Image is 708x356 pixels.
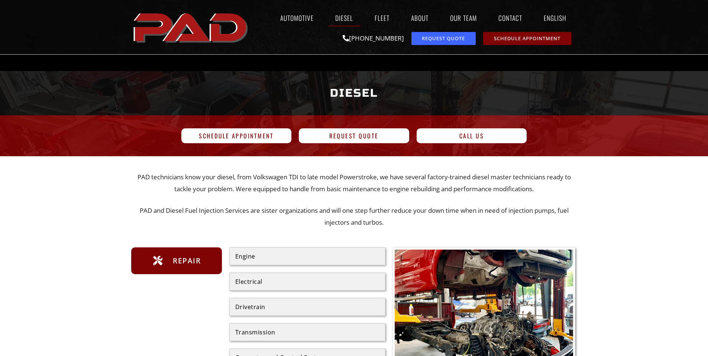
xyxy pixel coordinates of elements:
a: request a service or repair quote [411,32,476,45]
a: pro automotive and diesel home page [131,7,252,47]
div: Engine [235,253,379,259]
span: Repair [171,255,201,267]
a: Schedule Appointment [181,128,292,143]
div: Transmission [235,329,379,335]
a: Call Us [417,128,527,143]
a: Automotive [273,9,321,26]
span: Schedule Appointment [494,36,560,41]
span: Schedule Appointment [199,133,274,139]
img: The image shows the word "PAD" in bold, red, uppercase letters with a slight shadow effect. [131,7,252,47]
nav: Menu [252,9,577,26]
h1: Diesel [135,79,573,107]
span: Call Us [459,133,484,139]
p: PAD and Diesel Fuel Injection Services are sister organizations and will one step further reduce ... [131,205,577,229]
a: English [537,9,577,26]
p: PAD technicians know your diesel, from Volkswagen TDI to late model Powerstroke, we have several ... [131,171,577,195]
a: Our Team [443,9,484,26]
a: About [404,9,436,26]
a: Request Quote [299,128,409,143]
a: [PHONE_NUMBER] [343,34,404,42]
a: Diesel [328,9,360,26]
span: Request Quote [329,133,379,139]
div: Electrical [235,279,379,285]
a: Fleet [368,9,397,26]
a: Contact [491,9,529,26]
div: Drivetrain [235,304,379,310]
span: Request Quote [422,36,465,41]
a: schedule repair or service appointment [483,32,571,45]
